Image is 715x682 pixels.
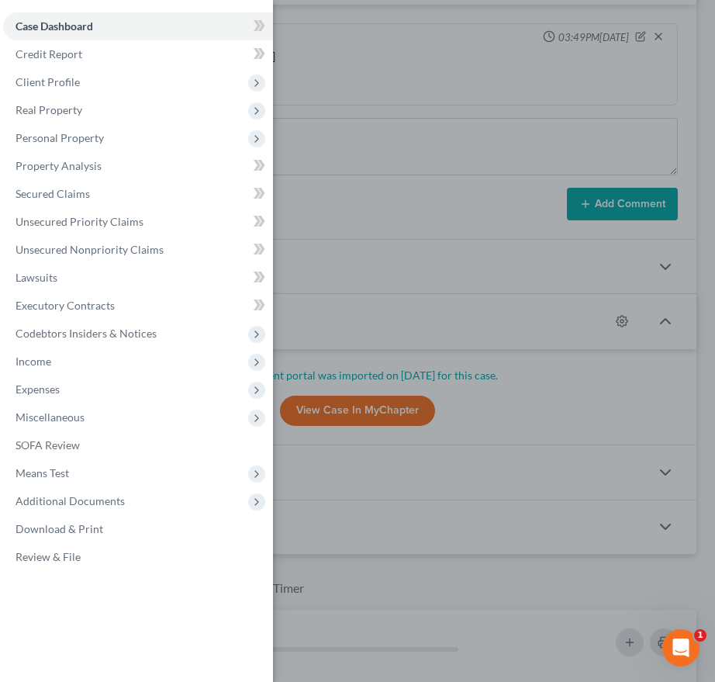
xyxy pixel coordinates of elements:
[16,383,60,396] span: Expenses
[662,629,699,666] iframe: Intercom live chat
[16,187,90,200] span: Secured Claims
[16,355,51,368] span: Income
[16,131,104,144] span: Personal Property
[16,327,157,340] span: Codebtors Insiders & Notices
[3,431,273,459] a: SOFA Review
[16,466,69,479] span: Means Test
[16,410,85,424] span: Miscellaneous
[16,159,102,172] span: Property Analysis
[16,19,93,33] span: Case Dashboard
[3,208,273,236] a: Unsecured Priority Claims
[16,522,103,535] span: Download & Print
[694,629,706,642] span: 1
[3,292,273,320] a: Executory Contracts
[16,103,82,116] span: Real Property
[3,40,273,68] a: Credit Report
[3,152,273,180] a: Property Analysis
[3,515,273,543] a: Download & Print
[16,47,82,61] span: Credit Report
[16,75,80,88] span: Client Profile
[16,550,81,563] span: Review & File
[16,438,80,452] span: SOFA Review
[3,180,273,208] a: Secured Claims
[3,12,273,40] a: Case Dashboard
[3,543,273,571] a: Review & File
[16,494,125,507] span: Additional Documents
[16,215,143,228] span: Unsecured Priority Claims
[3,264,273,292] a: Lawsuits
[16,299,115,312] span: Executory Contracts
[16,271,57,284] span: Lawsuits
[16,243,164,256] span: Unsecured Nonpriority Claims
[3,236,273,264] a: Unsecured Nonpriority Claims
